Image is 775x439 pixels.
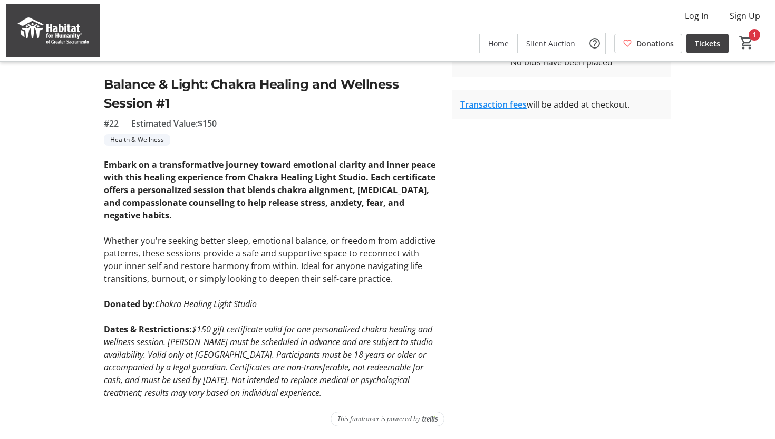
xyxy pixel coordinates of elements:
[526,38,575,49] span: Silent Auction
[104,134,170,146] tr-label-badge: Health & Wellness
[422,415,438,423] img: Trellis Logo
[737,33,756,52] button: Cart
[104,75,439,113] h2: Balance & Light: Chakra Healing and Wellness Session #1
[480,34,517,53] a: Home
[614,34,682,53] a: Donations
[131,117,217,130] span: Estimated Value: $150
[730,9,760,22] span: Sign Up
[460,99,527,110] a: Transaction fees
[104,323,433,398] em: $150 gift certificate valid for one personalized chakra healing and wellness session. [PERSON_NAM...
[636,38,674,49] span: Donations
[104,117,119,130] span: #22
[337,414,420,424] span: This fundraiser is powered by
[104,298,155,310] strong: Donated by:
[104,159,435,221] strong: Embark on a transformative journey toward emotional clarity and inner peace with this healing exp...
[676,7,717,24] button: Log In
[460,98,663,111] div: will be added at checkout.
[518,34,584,53] a: Silent Auction
[155,298,257,310] em: Chakra Healing Light Studio
[6,4,100,57] img: Habitat for Humanity of Greater Sacramento's Logo
[721,7,769,24] button: Sign Up
[460,56,663,69] div: No bids have been placed
[685,9,709,22] span: Log In
[584,33,605,54] button: Help
[686,34,729,53] a: Tickets
[488,38,509,49] span: Home
[104,234,439,285] p: Whether you're seeking better sleep, emotional balance, or freedom from addictive patterns, these...
[695,38,720,49] span: Tickets
[104,323,192,335] strong: Dates & Restrictions:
